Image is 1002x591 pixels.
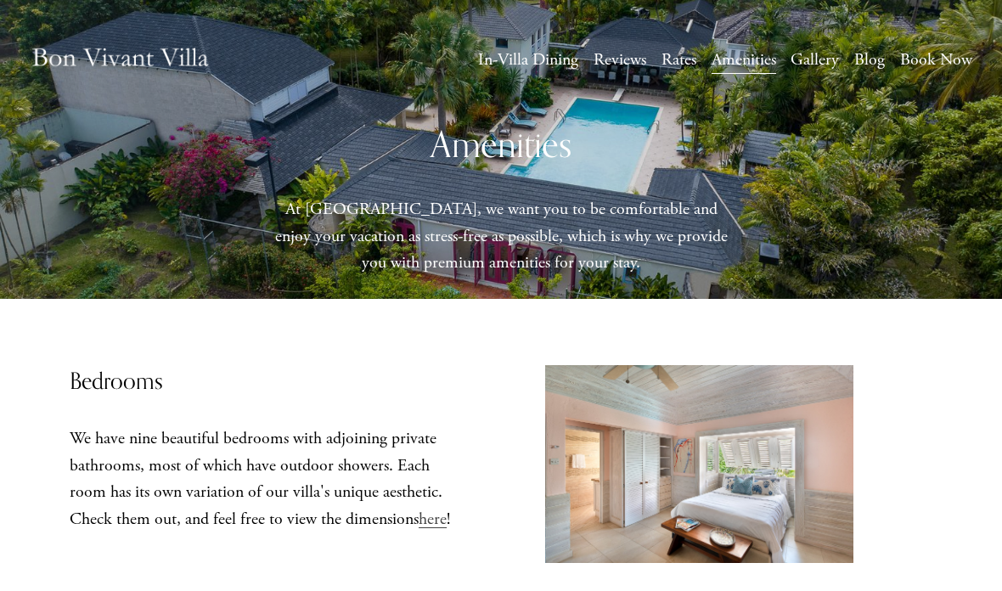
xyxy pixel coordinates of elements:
a: here [419,509,447,530]
a: Blog [854,45,885,76]
a: Book Now [900,45,972,76]
a: Rates [661,45,696,76]
a: Reviews [594,45,646,76]
a: In-Villa Dining [478,45,578,76]
h2: Amenities [267,121,734,167]
p: We have nine beautiful bedrooms with adjoining private bathrooms, most of which have outdoor show... [70,425,457,533]
p: At [GEOGRAPHIC_DATA], we want you to be comfortable and enjoy your vacation as stress-free as pos... [267,196,734,277]
h3: Bedrooms [70,365,457,397]
img: Caribbean Vacation Rental | Bon Vivant Villa [30,30,211,90]
a: Gallery [791,45,839,76]
a: Amenities [712,45,776,76]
